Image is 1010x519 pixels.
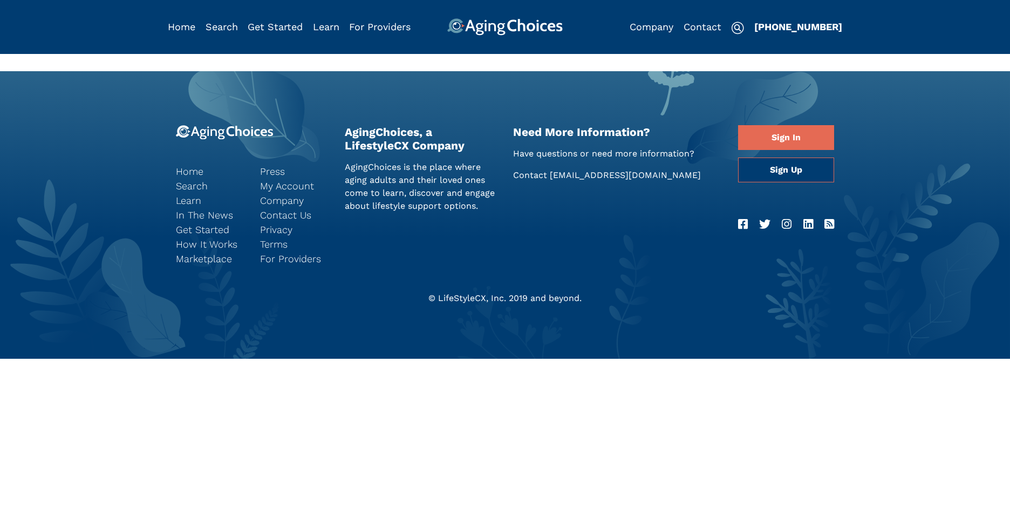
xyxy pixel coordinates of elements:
[447,18,563,36] img: AgingChoices
[782,216,791,233] a: Instagram
[168,292,842,305] div: © LifeStyleCX, Inc. 2019 and beyond.
[176,179,244,193] a: Search
[513,169,722,182] p: Contact
[550,170,701,180] a: [EMAIL_ADDRESS][DOMAIN_NAME]
[260,179,328,193] a: My Account
[313,21,339,32] a: Learn
[260,251,328,266] a: For Providers
[260,237,328,251] a: Terms
[759,216,770,233] a: Twitter
[260,193,328,208] a: Company
[176,193,244,208] a: Learn
[176,222,244,237] a: Get Started
[349,21,411,32] a: For Providers
[803,216,813,233] a: LinkedIn
[248,21,303,32] a: Get Started
[630,21,673,32] a: Company
[684,21,721,32] a: Contact
[513,125,722,139] h2: Need More Information?
[738,158,834,182] a: Sign Up
[738,125,834,150] a: Sign In
[176,125,274,140] img: 9-logo.svg
[513,147,722,160] p: Have questions or need more information?
[206,18,238,36] div: Popover trigger
[168,21,195,32] a: Home
[260,164,328,179] a: Press
[345,161,497,213] p: AgingChoices is the place where aging adults and their loved ones come to learn, discover and eng...
[260,208,328,222] a: Contact Us
[260,222,328,237] a: Privacy
[176,208,244,222] a: In The News
[824,216,834,233] a: RSS Feed
[176,164,244,179] a: Home
[176,237,244,251] a: How It Works
[345,125,497,152] h2: AgingChoices, a LifestyleCX Company
[731,22,744,35] img: search-icon.svg
[176,251,244,266] a: Marketplace
[206,21,238,32] a: Search
[754,21,842,32] a: [PHONE_NUMBER]
[738,216,748,233] a: Facebook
